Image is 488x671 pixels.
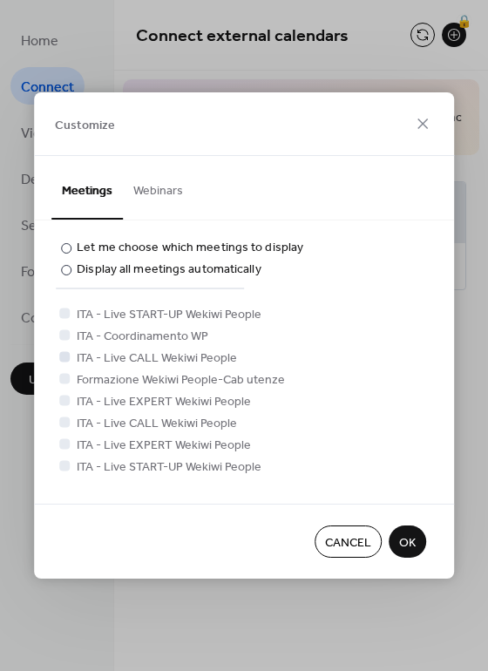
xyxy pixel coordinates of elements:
[77,415,237,433] span: ITA - Live CALL Wekiwi People
[55,116,115,134] span: Customize
[77,261,261,279] div: Display all meetings automatically
[123,156,193,218] button: Webinars
[399,534,416,552] span: OK
[77,328,208,346] span: ITA - Coordinamento WP
[51,156,123,220] button: Meetings
[325,534,371,552] span: Cancel
[389,525,426,558] button: OK
[77,458,261,477] span: ITA - Live START-UP Wekiwi People
[77,306,261,324] span: ITA - Live START-UP Wekiwi People
[315,525,382,558] button: Cancel
[77,371,285,390] span: Formazione Wekiwi People-Cab utenze
[77,393,251,411] span: ITA - Live EXPERT Wekiwi People
[77,437,251,455] span: ITA - Live EXPERT Wekiwi People
[77,349,237,368] span: ITA - Live CALL Wekiwi People
[77,239,303,257] div: Let me choose which meetings to display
